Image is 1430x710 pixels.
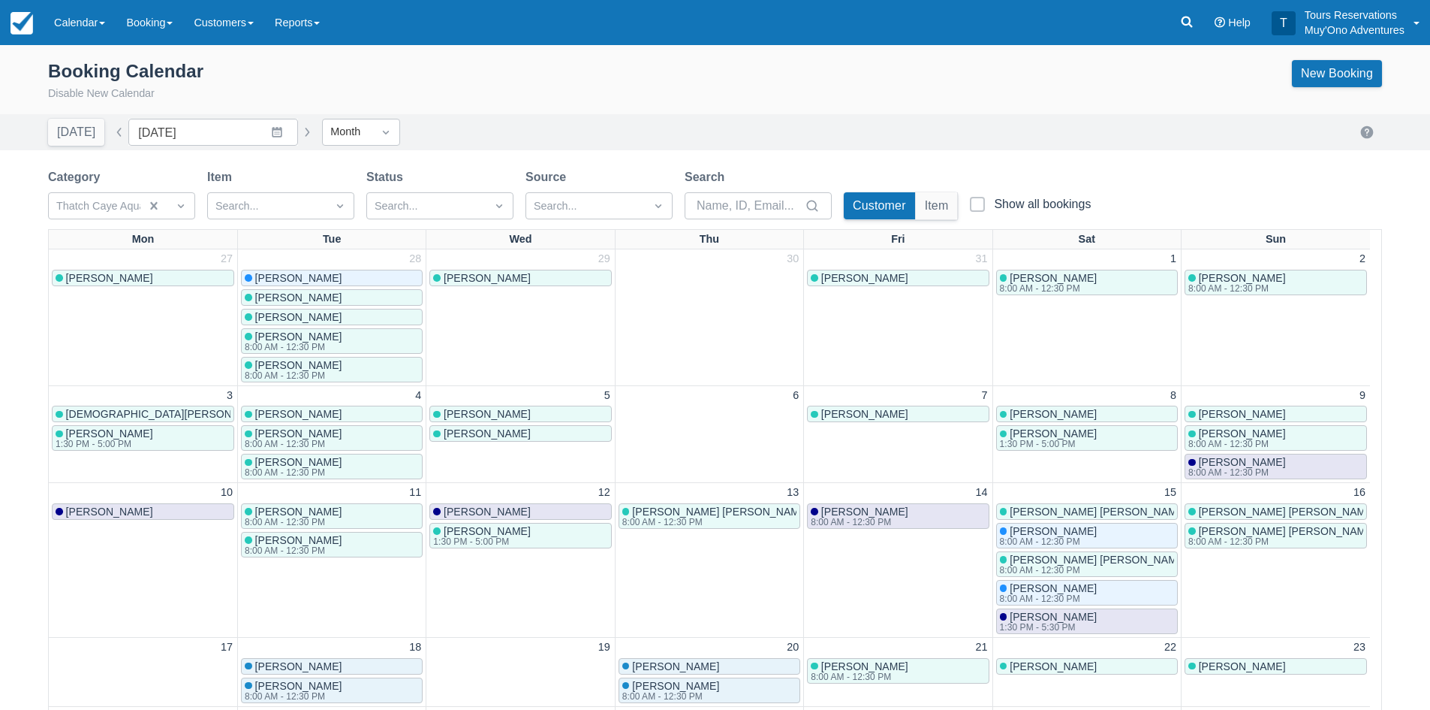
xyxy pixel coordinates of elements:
span: [PERSON_NAME] [444,428,531,440]
a: 22 [1161,639,1179,656]
span: [PERSON_NAME] [PERSON_NAME] [1010,554,1187,566]
span: Dropdown icon [492,198,507,213]
div: 8:00 AM - 12:30 PM [245,546,339,555]
a: [PERSON_NAME] [PERSON_NAME] [1185,503,1367,520]
input: Name, ID, Email... [697,192,802,219]
span: [PERSON_NAME] [66,506,153,518]
div: Month [330,124,365,140]
a: [PERSON_NAME]8:00 AM - 12:30 PM [241,678,423,703]
div: 8:00 AM - 12:30 PM [1000,594,1094,603]
a: Fri [888,230,908,249]
a: [PERSON_NAME] [PERSON_NAME]8:00 AM - 12:30 PM [996,551,1178,577]
span: [PERSON_NAME] [1010,582,1097,594]
a: 9 [1356,388,1368,404]
span: [PERSON_NAME] [821,272,908,284]
a: 17 [218,639,236,656]
a: 1 [1167,251,1179,267]
a: 28 [406,251,424,267]
a: [PERSON_NAME]8:00 AM - 12:30 PM [996,270,1178,295]
a: 12 [595,485,613,501]
a: [PERSON_NAME] [241,406,423,422]
a: 6 [790,388,802,404]
a: New Booking [1292,60,1382,87]
p: Muy'Ono Adventures [1305,23,1404,38]
div: 8:00 AM - 12:30 PM [1000,284,1094,293]
button: Disable New Calendar [48,86,155,102]
a: Sat [1076,230,1098,249]
label: Item [207,168,238,186]
div: 8:00 AM - 12:30 PM [811,672,905,681]
span: Dropdown icon [378,125,393,140]
a: [PERSON_NAME] [1185,658,1367,675]
label: Search [685,168,730,186]
a: 13 [784,485,802,501]
span: [PERSON_NAME] [444,272,531,284]
a: [PERSON_NAME]1:30 PM - 5:00 PM [429,523,611,548]
a: Tue [320,230,345,249]
span: [PERSON_NAME] [PERSON_NAME] [632,506,809,518]
a: Thu [697,230,722,249]
span: [PERSON_NAME] [1199,408,1286,420]
a: [PERSON_NAME]8:00 AM - 12:30 PM [1185,454,1367,479]
a: 8 [1167,388,1179,404]
a: 18 [406,639,424,656]
div: 1:30 PM - 5:00 PM [56,440,150,449]
a: [PERSON_NAME] [52,270,234,286]
a: [PERSON_NAME]8:00 AM - 12:30 PM [996,523,1178,548]
span: [PERSON_NAME] [255,311,342,323]
a: [PERSON_NAME] [429,270,611,286]
a: 20 [784,639,802,656]
div: 8:00 AM - 12:30 PM [245,371,339,380]
a: 4 [412,388,424,404]
a: [PERSON_NAME] [996,658,1178,675]
a: [PERSON_NAME] [429,503,611,520]
span: [PERSON_NAME] [255,408,342,420]
div: 8:00 AM - 12:30 PM [245,343,339,352]
a: 2 [1356,251,1368,267]
a: 7 [979,388,991,404]
a: Sun [1263,230,1289,249]
span: [PERSON_NAME] [255,331,342,343]
span: [PERSON_NAME] [1010,428,1097,440]
img: checkfront-main-nav-mini-logo.png [11,12,33,35]
span: [PERSON_NAME] [821,506,908,518]
div: 8:00 AM - 12:30 PM [245,518,339,527]
div: 8:00 AM - 12:30 PM [811,518,905,527]
div: 8:00 AM - 12:30 PM [622,518,807,527]
div: 8:00 AM - 12:30 PM [245,440,339,449]
span: Dropdown icon [173,198,188,213]
span: [PERSON_NAME] [444,506,531,518]
a: [PERSON_NAME]1:30 PM - 5:30 PM [996,609,1178,634]
span: [PERSON_NAME] [255,680,342,692]
button: Item [916,192,958,219]
span: [PERSON_NAME] [1010,611,1097,623]
div: 8:00 AM - 12:30 PM [1000,537,1094,546]
a: 27 [218,251,236,267]
span: [PERSON_NAME] [1010,272,1097,284]
a: 5 [601,388,613,404]
a: 31 [973,251,991,267]
span: [PERSON_NAME] [66,272,153,284]
span: [PERSON_NAME] [255,359,342,371]
a: [PERSON_NAME] [429,425,611,442]
a: [PERSON_NAME]1:30 PM - 5:00 PM [996,425,1178,451]
a: [PERSON_NAME] [807,270,989,286]
span: [PERSON_NAME] [632,660,719,672]
a: 14 [973,485,991,501]
span: [PERSON_NAME] [255,292,342,304]
div: 8:00 AM - 12:30 PM [1188,537,1373,546]
a: 29 [595,251,613,267]
input: Date [128,119,298,146]
span: [PERSON_NAME] [255,506,342,518]
a: [PERSON_NAME] [241,658,423,675]
div: 1:30 PM - 5:00 PM [1000,440,1094,449]
a: [PERSON_NAME] [1185,406,1367,422]
label: Category [48,168,106,186]
span: Help [1228,17,1251,29]
a: [PERSON_NAME] [619,658,800,675]
a: [PERSON_NAME]8:00 AM - 12:30 PM [1185,425,1367,451]
button: [DATE] [48,119,104,146]
span: [PERSON_NAME] [1199,456,1286,468]
label: Status [366,168,409,186]
a: Wed [506,230,534,249]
